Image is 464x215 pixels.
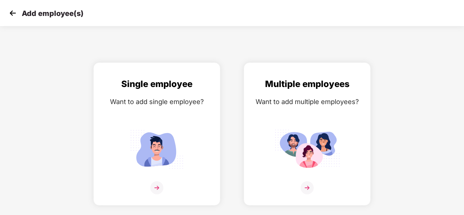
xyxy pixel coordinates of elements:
[251,77,363,91] div: Multiple employees
[251,96,363,107] div: Want to add multiple employees?
[150,181,163,194] img: svg+xml;base64,PHN2ZyB4bWxucz0iaHR0cDovL3d3dy53My5vcmcvMjAwMC9zdmciIHdpZHRoPSIzNiIgaGVpZ2h0PSIzNi...
[124,127,190,172] img: svg+xml;base64,PHN2ZyB4bWxucz0iaHR0cDovL3d3dy53My5vcmcvMjAwMC9zdmciIGlkPSJTaW5nbGVfZW1wbG95ZWUiIH...
[22,9,84,18] p: Add employee(s)
[301,181,314,194] img: svg+xml;base64,PHN2ZyB4bWxucz0iaHR0cDovL3d3dy53My5vcmcvMjAwMC9zdmciIHdpZHRoPSIzNiIgaGVpZ2h0PSIzNi...
[274,127,340,172] img: svg+xml;base64,PHN2ZyB4bWxucz0iaHR0cDovL3d3dy53My5vcmcvMjAwMC9zdmciIGlkPSJNdWx0aXBsZV9lbXBsb3llZS...
[101,77,213,91] div: Single employee
[7,8,18,18] img: svg+xml;base64,PHN2ZyB4bWxucz0iaHR0cDovL3d3dy53My5vcmcvMjAwMC9zdmciIHdpZHRoPSIzMCIgaGVpZ2h0PSIzMC...
[101,96,213,107] div: Want to add single employee?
